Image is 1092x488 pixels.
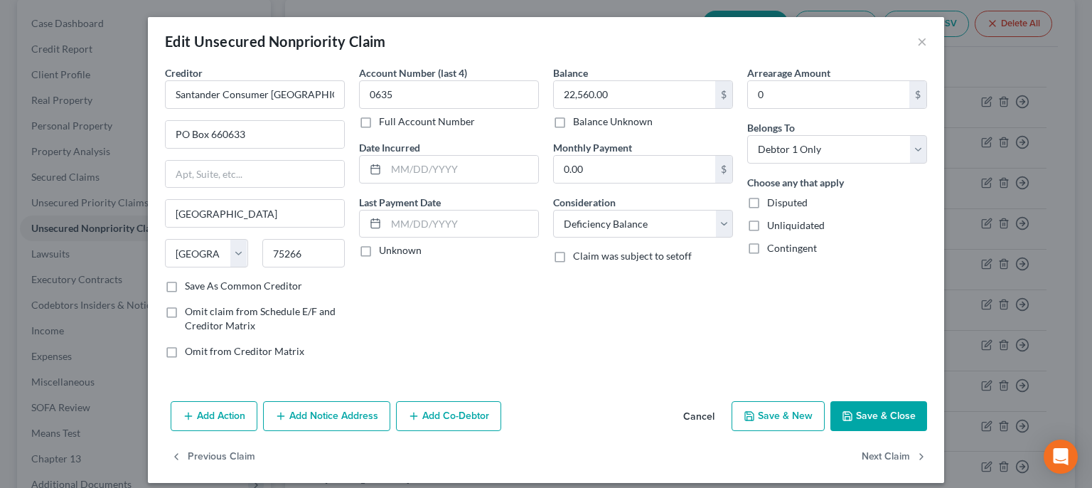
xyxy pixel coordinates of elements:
[396,401,501,431] button: Add Co-Debtor
[166,200,344,227] input: Enter city...
[359,80,539,109] input: XXXX
[1044,440,1078,474] div: Open Intercom Messenger
[767,219,825,231] span: Unliquidated
[573,250,692,262] span: Claim was subject to setoff
[748,81,909,108] input: 0.00
[165,67,203,79] span: Creditor
[862,442,927,472] button: Next Claim
[767,242,817,254] span: Contingent
[171,401,257,431] button: Add Action
[732,401,825,431] button: Save & New
[554,81,715,108] input: 0.00
[715,81,732,108] div: $
[917,33,927,50] button: ×
[672,403,726,431] button: Cancel
[715,156,732,183] div: $
[553,65,588,80] label: Balance
[166,121,344,148] input: Enter address...
[379,243,422,258] label: Unknown
[359,195,441,210] label: Last Payment Date
[185,345,304,357] span: Omit from Creditor Matrix
[386,156,538,183] input: MM/DD/YYYY
[553,195,616,210] label: Consideration
[747,122,795,134] span: Belongs To
[165,80,345,109] input: Search creditor by name...
[554,156,715,183] input: 0.00
[909,81,926,108] div: $
[165,31,386,51] div: Edit Unsecured Nonpriority Claim
[171,442,255,472] button: Previous Claim
[553,140,632,155] label: Monthly Payment
[263,401,390,431] button: Add Notice Address
[573,115,653,129] label: Balance Unknown
[359,140,420,155] label: Date Incurred
[747,175,844,190] label: Choose any that apply
[262,239,346,267] input: Enter zip...
[767,196,808,208] span: Disputed
[185,279,302,293] label: Save As Common Creditor
[166,161,344,188] input: Apt, Suite, etc...
[747,65,830,80] label: Arrearage Amount
[830,401,927,431] button: Save & Close
[379,115,475,129] label: Full Account Number
[185,305,336,331] span: Omit claim from Schedule E/F and Creditor Matrix
[386,211,538,238] input: MM/DD/YYYY
[359,65,467,80] label: Account Number (last 4)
